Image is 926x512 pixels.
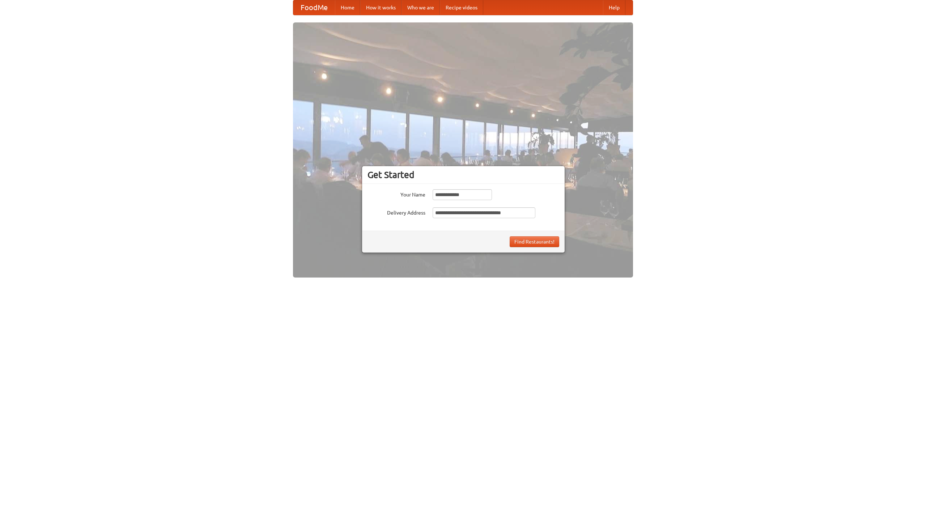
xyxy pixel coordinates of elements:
h3: Get Started [368,169,559,180]
a: Recipe videos [440,0,483,15]
label: Delivery Address [368,207,425,216]
a: Help [603,0,625,15]
a: FoodMe [293,0,335,15]
a: Who we are [402,0,440,15]
button: Find Restaurants! [510,236,559,247]
a: How it works [360,0,402,15]
a: Home [335,0,360,15]
label: Your Name [368,189,425,198]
